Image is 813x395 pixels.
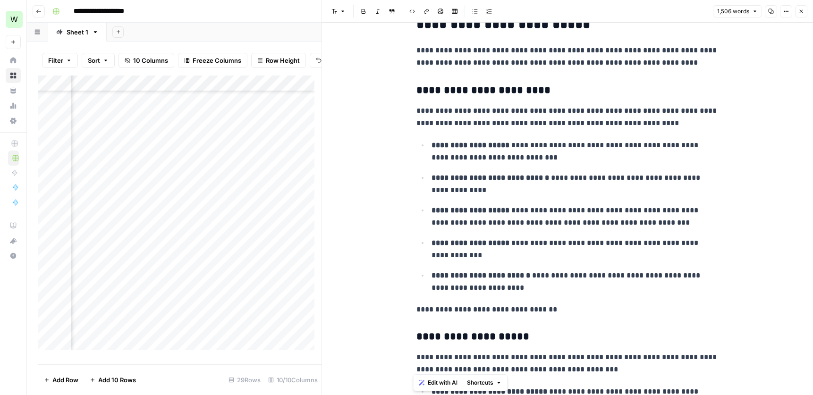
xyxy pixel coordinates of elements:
[6,83,21,98] a: Your Data
[133,56,168,65] span: 10 Columns
[6,218,21,233] a: AirOps Academy
[225,372,264,387] div: 29 Rows
[42,53,78,68] button: Filter
[6,53,21,68] a: Home
[52,375,78,385] span: Add Row
[415,377,461,389] button: Edit with AI
[467,378,493,387] span: Shortcuts
[6,248,21,263] button: Help + Support
[48,23,107,42] a: Sheet 1
[10,14,18,25] span: W
[88,56,100,65] span: Sort
[717,7,749,16] span: 1,506 words
[428,378,457,387] span: Edit with AI
[193,56,241,65] span: Freeze Columns
[6,8,21,31] button: Workspace: Workspace1
[264,372,322,387] div: 10/10 Columns
[6,68,21,83] a: Browse
[6,234,20,248] div: What's new?
[178,53,247,68] button: Freeze Columns
[6,98,21,113] a: Usage
[82,53,115,68] button: Sort
[463,377,506,389] button: Shortcuts
[48,56,63,65] span: Filter
[98,375,136,385] span: Add 10 Rows
[6,113,21,128] a: Settings
[119,53,174,68] button: 10 Columns
[67,27,88,37] div: Sheet 1
[6,233,21,248] button: What's new?
[713,5,762,17] button: 1,506 words
[251,53,306,68] button: Row Height
[84,372,142,387] button: Add 10 Rows
[266,56,300,65] span: Row Height
[38,372,84,387] button: Add Row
